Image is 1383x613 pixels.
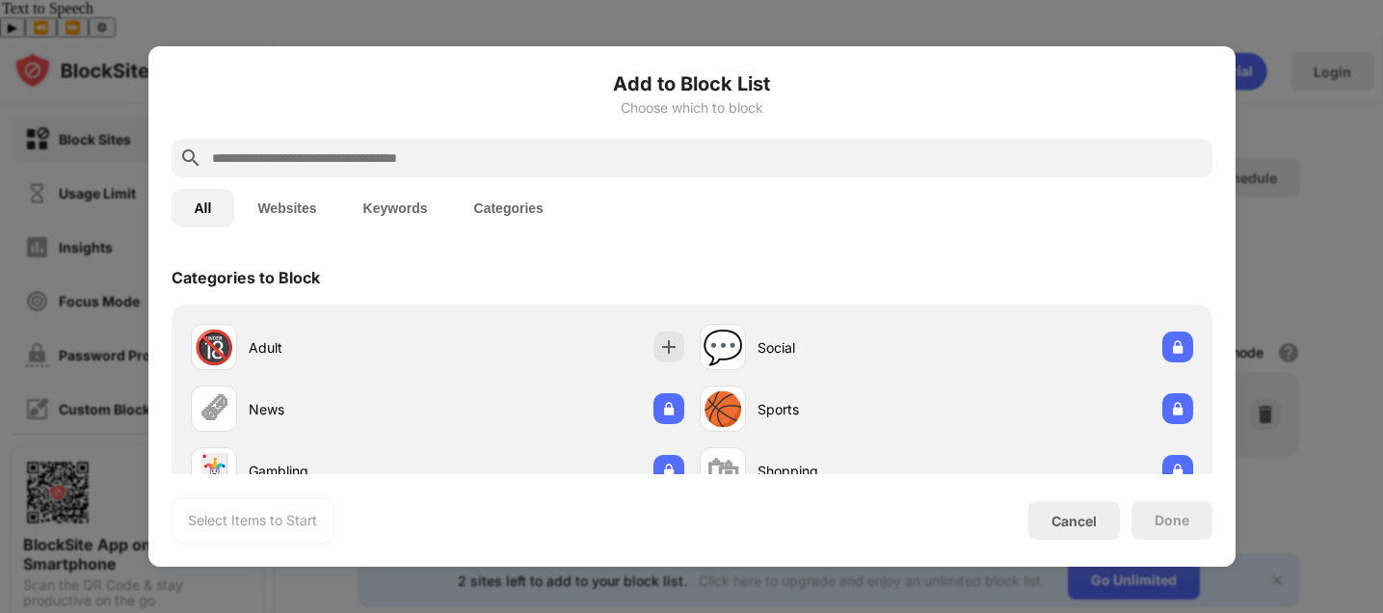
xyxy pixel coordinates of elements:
[194,328,234,367] div: 🔞
[340,189,451,227] button: Keywords
[451,189,567,227] button: Categories
[758,399,946,419] div: Sports
[198,389,230,429] div: 🗞
[194,451,234,491] div: 🃏
[703,328,743,367] div: 💬
[758,461,946,481] div: Shopping
[249,337,438,358] div: Adult
[703,389,743,429] div: 🏀
[188,511,317,530] div: Select Items to Start
[249,461,438,481] div: Gambling
[234,189,339,227] button: Websites
[1051,513,1097,529] div: Cancel
[758,337,946,358] div: Social
[1155,513,1189,528] div: Done
[179,147,202,170] img: search.svg
[172,69,1212,98] h6: Add to Block List
[249,399,438,419] div: News
[706,451,739,491] div: 🛍
[172,100,1212,116] div: Choose which to block
[172,189,235,227] button: All
[172,268,320,287] div: Categories to Block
